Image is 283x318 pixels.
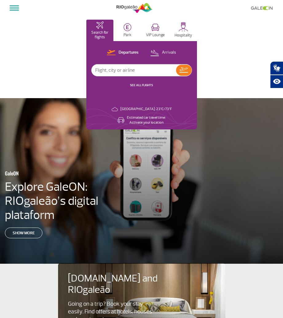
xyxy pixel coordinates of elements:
button: Hospitality [170,20,197,41]
p: Estimated car travel time: Activate your location [127,115,166,125]
button: Abrir recursos assistivos. [270,75,283,88]
img: airplaneHomeActive.svg [96,21,104,29]
button: Abrir tradutor de língua de sinais. [270,61,283,75]
a: Show more [5,228,42,238]
button: VIP Lounge [142,20,169,41]
input: Flight, city or airline [92,64,176,76]
p: Search for flights [89,30,111,40]
h4: Explore GaleON: RIOgaleão’s digital plataform [5,180,103,222]
button: SEE ALL FLIGHTS [128,83,155,88]
h3: GaleON [5,167,108,180]
h4: [DOMAIN_NAME] and RIOgaleão [68,273,166,296]
p: Hospitality [175,33,192,38]
img: hospitality.svg [179,22,188,32]
button: Departures [105,49,140,57]
p: [GEOGRAPHIC_DATA]: 23°C/73°F [120,107,172,112]
a: SEE ALL FLIGHTS [130,83,153,87]
img: carParkingHome.svg [124,23,132,31]
div: Plugin de acessibilidade da Hand Talk. [270,61,283,88]
p: VIP Lounge [146,33,165,37]
p: Arrivals [162,50,176,56]
img: vipRoom.svg [151,24,159,31]
p: Park [124,33,132,37]
button: Search for flights [86,20,114,41]
p: Departures [119,50,139,56]
button: Park [114,20,141,41]
button: Arrivals [148,49,178,57]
